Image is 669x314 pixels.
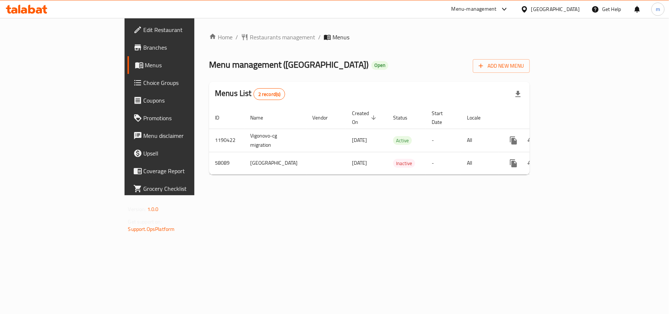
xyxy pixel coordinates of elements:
span: Get support on: [128,217,162,226]
div: [GEOGRAPHIC_DATA] [531,5,580,13]
span: Grocery Checklist [144,184,230,193]
div: Total records count [253,88,285,100]
a: Coupons [127,92,236,109]
h2: Menus List [215,88,285,100]
button: more [505,132,522,149]
span: Menus [145,61,230,69]
a: Grocery Checklist [127,180,236,197]
span: Locale [467,113,490,122]
span: 2 record(s) [254,91,285,98]
nav: breadcrumb [209,33,530,42]
a: Branches [127,39,236,56]
span: Coverage Report [144,167,230,175]
span: ID [215,113,229,122]
span: [DATE] [352,158,367,168]
button: Change Status [522,154,540,172]
td: All [461,129,499,152]
span: [DATE] [352,135,367,145]
th: Actions [499,107,581,129]
span: Choice Groups [144,78,230,87]
a: Choice Groups [127,74,236,92]
span: Created On [352,109,378,126]
span: m [656,5,660,13]
a: Menu disclaimer [127,127,236,144]
div: Export file [509,85,527,103]
span: Inactive [393,159,415,168]
td: - [426,152,461,174]
a: Restaurants management [241,33,315,42]
span: Promotions [144,114,230,122]
td: Vigonovo-cg migration [244,129,306,152]
span: Restaurants management [250,33,315,42]
button: Change Status [522,132,540,149]
span: Upsell [144,149,230,158]
a: Edit Restaurant [127,21,236,39]
span: Coupons [144,96,230,105]
span: Menu disclaimer [144,131,230,140]
span: Open [371,62,388,68]
span: Active [393,136,412,145]
span: Version: [128,204,146,214]
a: Coverage Report [127,162,236,180]
a: Support.OpsPlatform [128,224,175,234]
span: Menus [332,33,349,42]
div: Menu-management [452,5,497,14]
span: Menu management ( [GEOGRAPHIC_DATA] ) [209,56,368,73]
span: 1.0.0 [147,204,159,214]
a: Menus [127,56,236,74]
a: Promotions [127,109,236,127]
li: / [235,33,238,42]
a: Upsell [127,144,236,162]
span: Edit Restaurant [144,25,230,34]
span: Vendor [312,113,337,122]
div: Open [371,61,388,70]
td: All [461,152,499,174]
table: enhanced table [209,107,581,175]
span: Start Date [432,109,452,126]
li: / [318,33,321,42]
td: [GEOGRAPHIC_DATA] [244,152,306,174]
span: Name [250,113,273,122]
button: Add New Menu [473,59,530,73]
span: Add New Menu [479,61,524,71]
button: more [505,154,522,172]
td: - [426,129,461,152]
span: Branches [144,43,230,52]
span: Status [393,113,417,122]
